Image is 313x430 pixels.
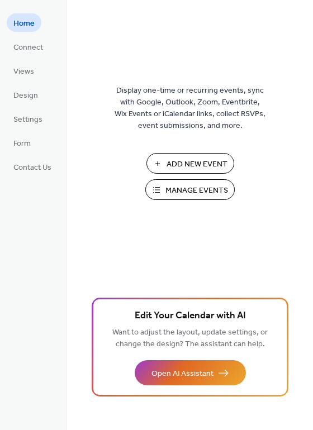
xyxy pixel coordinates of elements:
a: Design [7,85,45,104]
a: Connect [7,37,50,56]
button: Open AI Assistant [135,360,246,385]
span: Connect [13,42,43,54]
a: Settings [7,109,49,128]
button: Manage Events [145,179,235,200]
span: Views [13,66,34,78]
span: Home [13,18,35,30]
span: Add New Event [167,159,227,170]
a: Home [7,13,41,32]
span: Display one-time or recurring events, sync with Google, Outlook, Zoom, Eventbrite, Wix Events or ... [115,85,265,132]
span: Want to adjust the layout, update settings, or change the design? The assistant can help. [112,325,268,352]
span: Settings [13,114,42,126]
a: Views [7,61,41,80]
span: Manage Events [165,185,228,197]
a: Form [7,133,37,152]
span: Design [13,90,38,102]
span: Form [13,138,31,150]
button: Add New Event [146,153,234,174]
span: Contact Us [13,162,51,174]
span: Open AI Assistant [151,368,214,380]
a: Contact Us [7,157,58,176]
span: Edit Your Calendar with AI [135,308,246,324]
